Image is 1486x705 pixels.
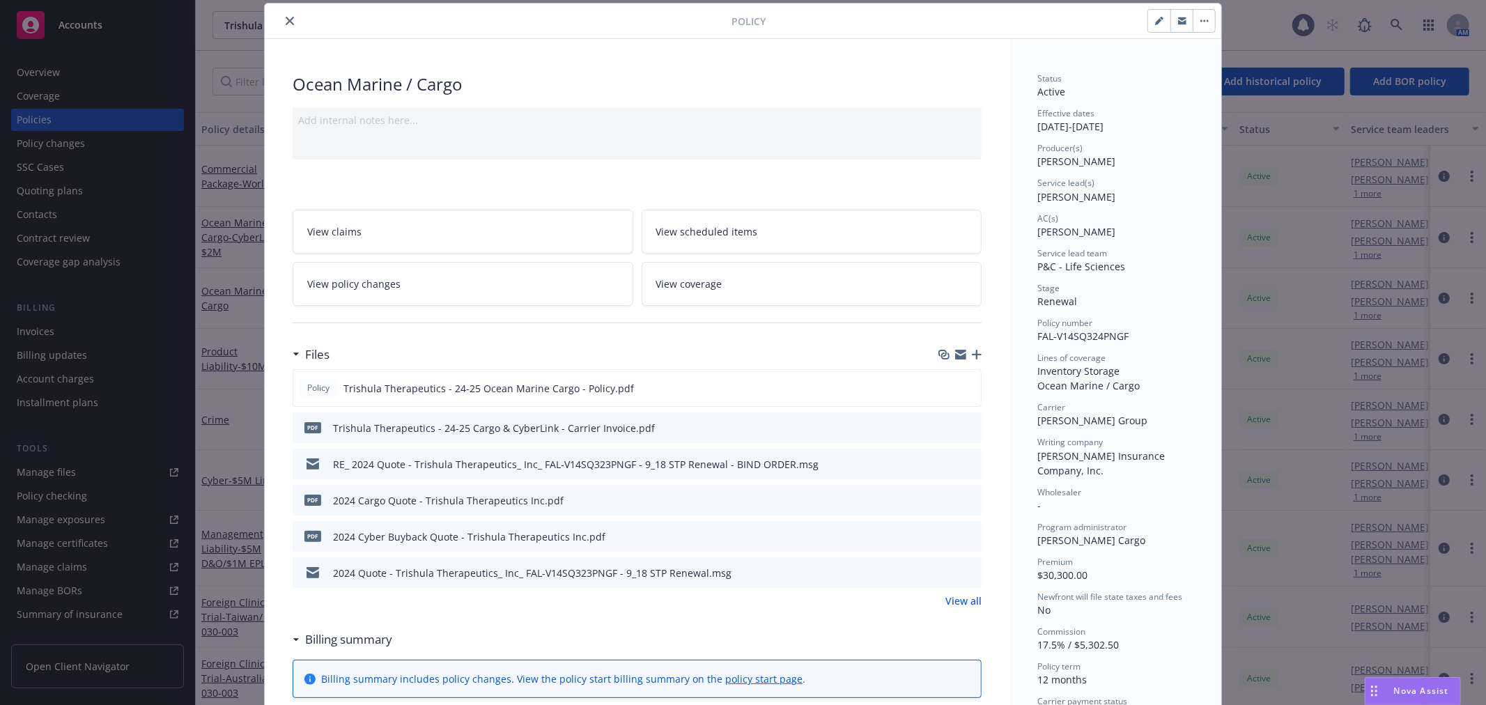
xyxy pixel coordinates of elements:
[305,630,392,649] h3: Billing summary
[1037,107,1193,134] div: [DATE] - [DATE]
[304,382,332,394] span: Policy
[1037,247,1107,259] span: Service lead team
[343,381,634,396] span: Trishula Therapeutics - 24-25 Ocean Marine Cargo - Policy.pdf
[725,672,803,685] a: policy start page
[293,630,392,649] div: Billing summary
[1037,591,1182,603] span: Newfront will file state taxes and fees
[1037,414,1147,427] span: [PERSON_NAME] Group
[1037,673,1087,686] span: 12 months
[642,262,982,306] a: View coverage
[963,421,976,435] button: preview file
[307,277,401,291] span: View policy changes
[298,113,976,127] div: Add internal notes here...
[941,381,952,396] button: download file
[941,529,952,544] button: download file
[1037,556,1073,568] span: Premium
[1037,142,1083,154] span: Producer(s)
[1037,155,1115,168] span: [PERSON_NAME]
[1037,260,1125,273] span: P&C - Life Sciences
[656,277,722,291] span: View coverage
[1037,177,1094,189] span: Service lead(s)
[1037,330,1129,343] span: FAL-V14SQ324PNGF
[1037,401,1065,413] span: Carrier
[1037,190,1115,203] span: [PERSON_NAME]
[941,493,952,508] button: download file
[1037,521,1127,533] span: Program administrator
[293,72,982,96] div: Ocean Marine / Cargo
[1037,212,1058,224] span: AC(s)
[941,421,952,435] button: download file
[1037,317,1092,329] span: Policy number
[1037,486,1081,498] span: Wholesaler
[941,566,952,580] button: download file
[1037,364,1193,378] div: Inventory Storage
[945,594,982,608] a: View all
[1037,107,1094,119] span: Effective dates
[1037,603,1051,617] span: No
[305,346,330,364] h3: Files
[333,421,655,435] div: Trishula Therapeutics - 24-25 Cargo & CyberLink - Carrier Invoice.pdf
[1037,449,1168,477] span: [PERSON_NAME] Insurance Company, Inc.
[321,672,805,686] div: Billing summary includes policy changes. View the policy start billing summary on the .
[1037,282,1060,294] span: Stage
[304,422,321,433] span: pdf
[656,224,758,239] span: View scheduled items
[1037,626,1085,637] span: Commission
[1037,378,1193,393] div: Ocean Marine / Cargo
[963,529,976,544] button: preview file
[1037,499,1041,512] span: -
[642,210,982,254] a: View scheduled items
[293,346,330,364] div: Files
[1037,352,1106,364] span: Lines of coverage
[307,224,362,239] span: View claims
[1037,225,1115,238] span: [PERSON_NAME]
[293,210,633,254] a: View claims
[732,14,766,29] span: Policy
[281,13,298,29] button: close
[1394,685,1449,697] span: Nova Assist
[1037,295,1077,308] span: Renewal
[1365,678,1383,704] div: Drag to move
[941,457,952,472] button: download file
[1037,568,1088,582] span: $30,300.00
[963,566,976,580] button: preview file
[963,457,976,472] button: preview file
[333,566,732,580] div: 2024 Quote - Trishula Therapeutics_ Inc_ FAL-V14SQ323PNGF - 9_18 STP Renewal.msg
[333,493,564,508] div: 2024 Cargo Quote - Trishula Therapeutics Inc.pdf
[1037,534,1145,547] span: [PERSON_NAME] Cargo
[1037,660,1081,672] span: Policy term
[1037,638,1119,651] span: 17.5% / $5,302.50
[1037,85,1065,98] span: Active
[1037,436,1103,448] span: Writing company
[304,495,321,505] span: pdf
[333,529,605,544] div: 2024 Cyber Buyback Quote - Trishula Therapeutics Inc.pdf
[963,381,975,396] button: preview file
[333,457,819,472] div: RE_ 2024 Quote - Trishula Therapeutics_ Inc_ FAL-V14SQ323PNGF - 9_18 STP Renewal - BIND ORDER.msg
[304,531,321,541] span: pdf
[1365,677,1461,705] button: Nova Assist
[963,493,976,508] button: preview file
[1037,72,1062,84] span: Status
[293,262,633,306] a: View policy changes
